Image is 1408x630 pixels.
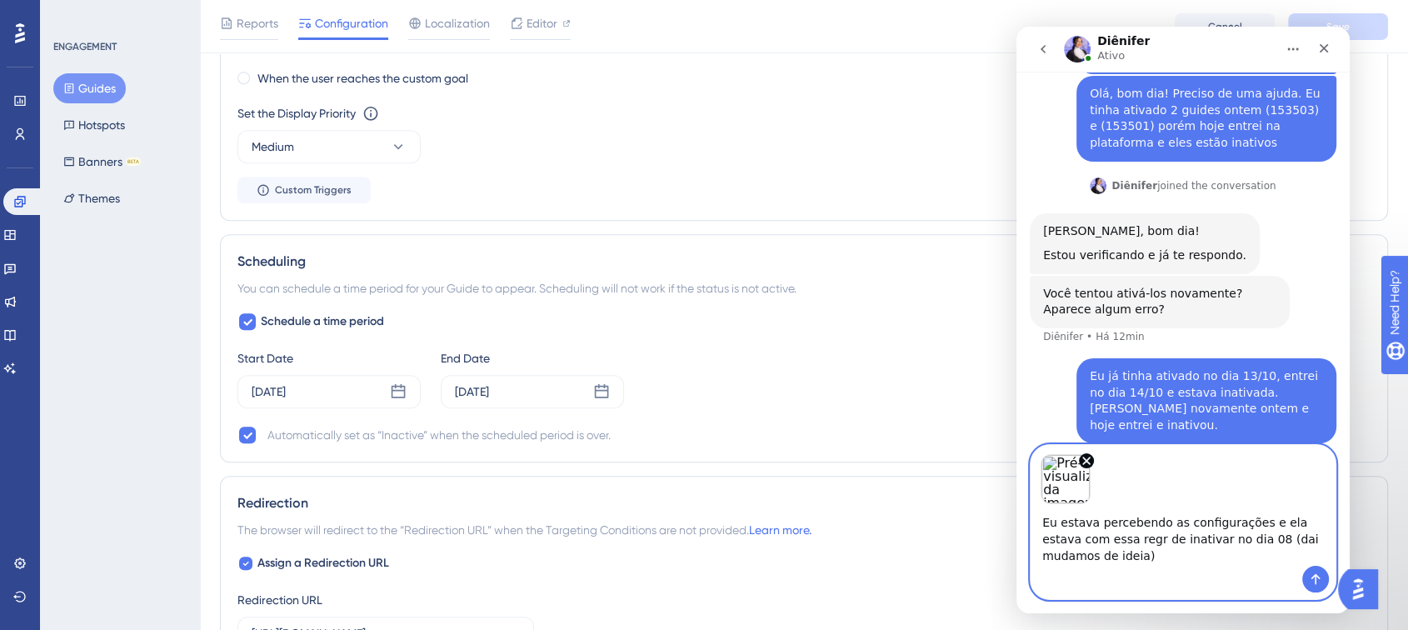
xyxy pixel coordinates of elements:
[237,590,322,610] div: Redirection URL
[237,177,371,203] button: Custom Triggers
[1208,20,1242,33] span: Cancel
[267,425,611,445] div: Automatically set as “Inactive” when the scheduled period is over.
[237,13,278,33] span: Reports
[237,278,1371,298] div: You can schedule a time period for your Guide to appear. Scheduling will not work if the status i...
[275,183,352,197] span: Custom Triggers
[53,147,151,177] button: BannersBETA
[1175,13,1275,40] button: Cancel
[425,13,490,33] span: Localization
[257,553,389,573] span: Assign a Redirection URL
[53,183,130,213] button: Themes
[237,520,811,540] span: The browser will redirect to the “Redirection URL” when the Targeting Conditions are not provided.
[53,40,117,53] div: ENGAGEMENT
[455,382,489,402] div: [DATE]
[749,523,811,537] a: Learn more.
[441,348,624,368] div: End Date
[252,382,286,402] div: [DATE]
[261,312,384,332] span: Schedule a time period
[39,4,104,24] span: Need Help?
[1338,564,1388,614] iframe: UserGuiding AI Assistant Launcher
[53,73,126,103] button: Guides
[257,68,468,88] label: When the user reaches the custom goal
[527,13,557,33] span: Editor
[237,493,1371,513] div: Redirection
[237,130,421,163] button: Medium
[1288,13,1388,40] button: Save
[237,103,356,123] div: Set the Display Priority
[237,348,421,368] div: Start Date
[126,157,141,166] div: BETA
[1016,27,1350,613] iframe: Intercom live chat
[237,252,1371,272] div: Scheduling
[1326,20,1350,33] span: Save
[53,110,135,140] button: Hotspots
[315,13,388,33] span: Configuration
[252,137,294,157] span: Medium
